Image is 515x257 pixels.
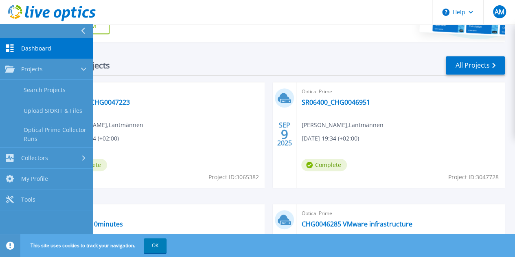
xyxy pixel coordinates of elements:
[21,45,51,52] span: Dashboard
[301,121,383,130] span: [PERSON_NAME] , Lantmännen
[61,87,260,96] span: Optical Prime
[144,238,167,253] button: OK
[281,131,288,138] span: 9
[22,238,167,253] span: This site uses cookies to track your navigation.
[301,98,370,106] a: SR06400_CHG0046951
[301,220,412,228] a: CHG0046285 VMware infrastructure
[277,119,292,149] div: SEP 2025
[61,98,130,106] a: SR50101_CHG0047223
[21,66,43,73] span: Projects
[301,87,500,96] span: Optical Prime
[21,154,48,162] span: Collectors
[494,9,504,15] span: AM
[301,134,359,143] span: [DATE] 19:34 (+02:00)
[21,175,48,182] span: My Profile
[21,196,35,203] span: Tools
[446,56,505,75] a: All Projects
[61,121,143,130] span: [PERSON_NAME] , Lantmännen
[448,173,499,182] span: Project ID: 3047728
[301,159,347,171] span: Complete
[301,209,500,218] span: Optical Prime
[208,173,259,182] span: Project ID: 3065382
[61,209,260,218] span: Optical Prime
